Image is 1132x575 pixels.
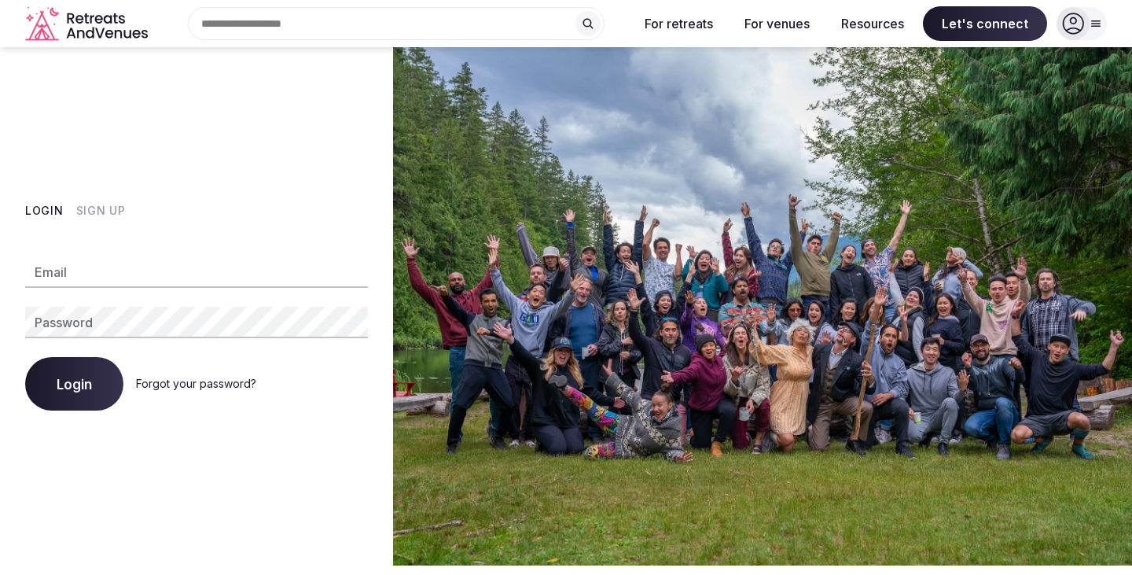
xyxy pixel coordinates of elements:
[25,6,151,42] svg: Retreats and Venues company logo
[25,203,64,219] button: Login
[25,357,123,411] button: Login
[57,376,92,392] span: Login
[136,377,256,390] a: Forgot your password?
[923,6,1047,41] span: Let's connect
[732,6,822,41] button: For venues
[25,6,151,42] a: Visit the homepage
[829,6,917,41] button: Resources
[76,203,126,219] button: Sign Up
[632,6,726,41] button: For retreats
[393,47,1132,566] img: My Account Background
